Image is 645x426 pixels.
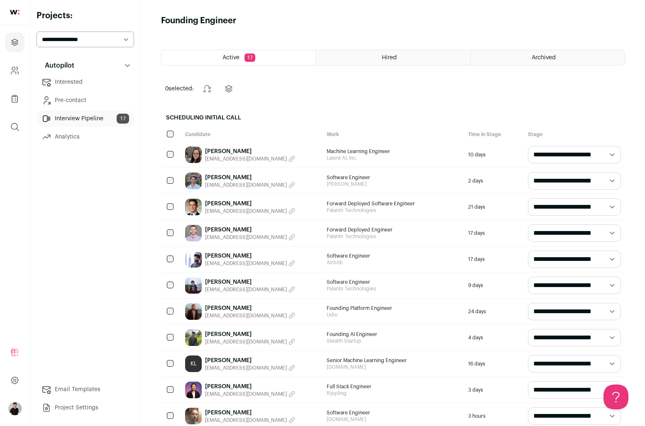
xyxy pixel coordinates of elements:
a: Project Settings [37,399,134,416]
span: Udio [327,312,460,318]
span: Software Engineer [327,409,460,416]
a: [PERSON_NAME] [205,226,295,234]
a: [PERSON_NAME] [205,304,295,312]
div: Stage [524,127,625,142]
span: Machine Learning Engineer [327,148,460,155]
button: [EMAIL_ADDRESS][DOMAIN_NAME] [205,182,295,188]
a: [PERSON_NAME] [205,252,295,260]
div: 2 days [464,168,524,194]
span: 0 [165,86,169,92]
a: Interested [37,74,134,90]
a: [PERSON_NAME] [205,200,295,208]
span: [DOMAIN_NAME] [327,416,460,423]
span: Senior Machine Learning Engineer [327,357,460,364]
div: 24 days [464,299,524,324]
a: [PERSON_NAME] [205,173,295,182]
a: Projects [5,32,24,52]
div: 10 days [464,142,524,168]
span: Rippling [327,390,460,397]
button: [EMAIL_ADDRESS][DOMAIN_NAME] [205,234,295,241]
a: KL [185,355,202,372]
img: 03e06b1247c4651728d01ef56581ea55b5f2dd3cc96b5d07a6139065655b5527.jpg [185,329,202,346]
a: Company and ATS Settings [5,61,24,80]
span: Latent AI, Inc. [327,155,460,161]
span: [EMAIL_ADDRESS][DOMAIN_NAME] [205,182,287,188]
span: [EMAIL_ADDRESS][DOMAIN_NAME] [205,391,287,397]
button: [EMAIL_ADDRESS][DOMAIN_NAME] [205,391,295,397]
a: [PERSON_NAME] [205,356,295,365]
div: 21 days [464,194,524,220]
div: 17 days [464,220,524,246]
a: Email Templates [37,381,134,398]
span: [EMAIL_ADDRESS][DOMAIN_NAME] [205,260,287,267]
span: Founding Platform Engineer [327,305,460,312]
a: [PERSON_NAME] [205,409,295,417]
a: Hired [316,50,470,65]
a: [PERSON_NAME] [205,147,295,156]
div: 16 days [464,351,524,377]
span: Software Engineer [327,279,460,285]
h2: Projects: [37,10,134,22]
span: Stealth Startup [327,338,460,344]
button: [EMAIL_ADDRESS][DOMAIN_NAME] [205,338,295,345]
p: Autopilot [40,61,74,71]
span: 17 [244,54,255,62]
a: [PERSON_NAME] [205,382,295,391]
img: 2de67871541bcb3ef43cc9f67ae8ee5030d7ecf9768235cf4b53f855e4c27d8d.jpg [185,303,202,320]
img: 50d916d9b691fd5a827916cead6963c93efebff22be3a91c0771a7761c870a49 [185,382,202,398]
button: [EMAIL_ADDRESS][DOMAIN_NAME] [205,260,295,267]
div: Time in Stage [464,127,524,142]
span: [EMAIL_ADDRESS][DOMAIN_NAME] [205,312,287,319]
a: Archived [471,50,625,65]
span: Active [222,55,239,61]
iframe: Help Scout Beacon - Open [603,385,628,409]
span: Software Engineer [327,174,460,181]
span: Founding AI Engineer [327,331,460,338]
a: Company Lists [5,89,24,109]
button: Change stage [197,79,217,99]
img: 78c74c722261f395f19280ea832795d3b2a21a3757b9603e424686892b262866 [185,199,202,215]
span: [EMAIL_ADDRESS][DOMAIN_NAME] [205,365,287,371]
span: [PERSON_NAME] [327,181,460,187]
img: wellfound-shorthand-0d5821cbd27db2630d0214b213865d53afaa358527fdda9d0ea32b1df1b89c2c.svg [10,10,20,15]
button: [EMAIL_ADDRESS][DOMAIN_NAME] [205,312,295,319]
button: Open dropdown [8,402,22,415]
span: 17 [117,114,129,124]
h2: Scheduling Initial Call [161,109,625,127]
div: Work [322,127,464,142]
button: [EMAIL_ADDRESS][DOMAIN_NAME] [205,417,295,424]
span: Full Stack Engineer [327,383,460,390]
span: [EMAIL_ADDRESS][DOMAIN_NAME] [205,338,287,345]
span: Archived [532,55,556,61]
span: Forward Deployed Engineer [327,226,460,233]
a: Analytics [37,129,134,145]
span: Software Engineer [327,253,460,259]
div: 4 days [464,325,524,351]
img: 0479110d3ad90345d85801066f184b6b9398815cc9ea8278e6bd081e46473b8a.jpg [185,408,202,424]
span: Forward Deployed Software Engineer [327,200,460,207]
div: Candidate [181,127,322,142]
a: [PERSON_NAME] [205,330,295,338]
span: [EMAIL_ADDRESS][DOMAIN_NAME] [205,286,287,293]
span: Palantir Technologies [327,285,460,292]
button: Autopilot [37,57,134,74]
img: 2117dae77f5a6326c10d6ad6841ff1393d2d6215fde43485a0dd298c1e23b95b.jpg [185,225,202,241]
a: [PERSON_NAME] [205,278,295,286]
span: selected: [165,85,194,93]
img: 64f2fad11de56af57185a4ef520eb69967fe7884a6c40a0a55850547f9e11693.jpg [185,173,202,189]
button: [EMAIL_ADDRESS][DOMAIN_NAME] [205,365,295,371]
span: [DOMAIN_NAME] [327,364,460,370]
div: 3 days [464,377,524,403]
div: 17 days [464,246,524,272]
div: 9 days [464,273,524,298]
button: [EMAIL_ADDRESS][DOMAIN_NAME] [205,156,295,162]
span: Palantir Technologies [327,207,460,214]
button: [EMAIL_ADDRESS][DOMAIN_NAME] [205,286,295,293]
span: [EMAIL_ADDRESS][DOMAIN_NAME] [205,417,287,424]
span: Palantir Technologies [327,233,460,240]
img: f465e08fea58184e989c380bc309d0dd9639fc6e1037722ac2884939875c5108 [185,251,202,268]
button: [EMAIL_ADDRESS][DOMAIN_NAME] [205,208,295,214]
a: Pre-contact [37,92,134,109]
span: Hired [382,55,397,61]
